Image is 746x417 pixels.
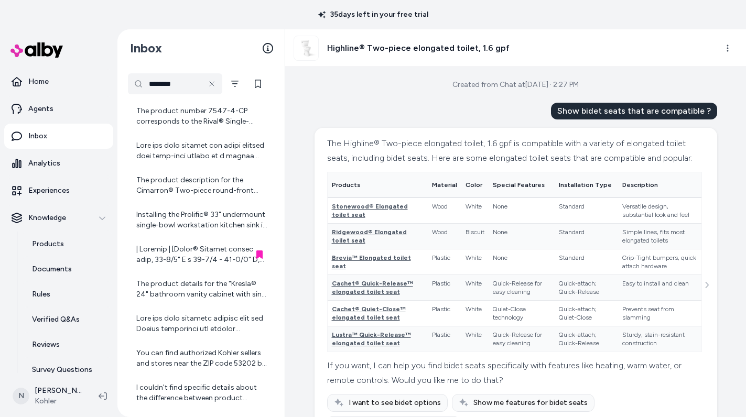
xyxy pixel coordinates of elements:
th: Material [428,172,461,198]
th: Installation Type [555,172,619,198]
td: Simple lines, fits most elongated toilets [618,224,701,249]
a: Products [21,232,113,257]
div: Installing the Prolific® 33" undermount single-bowl workstation kitchen sink in an outdoor kitche... [136,210,268,231]
td: Quick-attach; Quick-Release [555,275,619,301]
div: Lore ips dolo sitamet con adipi elitsed doei temp-inci utlabo et d magnaa enimad mini ven quisn e... [136,140,268,161]
a: Installing the Prolific® 33" undermount single-bowl workstation kitchen sink in an outdoor kitche... [128,203,274,237]
div: Show bidet seats that are compatible ? [551,103,717,119]
button: Knowledge [4,205,113,231]
td: Wood [428,198,461,224]
a: The product details for the "Kresla® 24" bathroom vanity cabinet with sink and quartz top" do not... [128,272,274,306]
a: Lore ips dolo sitametc adipisc elit sed Doeius temporinci utl etdolor magnaaliquae admini veni qu... [128,307,274,341]
h2: Inbox [130,40,162,56]
button: Filter [224,73,245,94]
td: Quick-attach; Quiet-Close [555,301,619,326]
td: Quiet-Close technology [489,301,554,326]
div: The Highline® Two-piece elongated toilet, 1.6 gpf is compatible with a variety of elongated toile... [327,136,702,166]
td: Prevents seat from slamming [618,301,701,326]
td: None [489,224,554,249]
td: Versatile design, substantial look and feel [618,198,701,224]
a: I couldn't find specific details about the difference between product numbers 99003-NA and 99003-... [128,376,274,410]
h3: Highline® Two-piece elongated toilet, 1.6 gpf [327,42,510,54]
a: The product number 7547-4-CP corresponds to the Rival® Single-handle kitchen sink faucet with pol... [128,100,274,133]
p: Knowledge [28,213,66,223]
td: None [489,198,554,224]
p: Experiences [28,185,70,196]
span: Brevia™ Elongated toilet seat [332,254,411,270]
a: Experiences [4,178,113,203]
a: Rules [21,282,113,307]
td: White [461,198,489,224]
td: Plastic [428,275,461,301]
p: Home [28,76,49,87]
a: Analytics [4,151,113,176]
a: Verified Q&As [21,307,113,332]
div: You can find authorized Kohler sellers and stores near the ZIP code 53202 by using the Kohler Sto... [136,348,268,369]
td: Biscuit [461,224,489,249]
p: Analytics [28,158,60,169]
td: Wood [428,224,461,249]
span: Cachet® Quiet-Close™ elongated toilet seat [332,305,406,321]
p: Verified Q&As [32,314,80,325]
a: Reviews [21,332,113,357]
p: Agents [28,104,53,114]
div: The product details for the "Kresla® 24" bathroom vanity cabinet with sink and quartz top" do not... [136,279,268,300]
td: White [461,326,489,352]
td: Plastic [428,301,461,326]
td: Plastic [428,326,461,352]
td: White [461,275,489,301]
p: Survey Questions [32,365,92,375]
a: | Loremip | [Dolor® Sitamet consec adip, 33-8/5" E s 39-7/4 - 41-0/0" D, eius 9/6" tempo Incidid ... [128,238,274,271]
div: The product number 7547-4-CP corresponds to the Rival® Single-handle kitchen sink faucet with pol... [136,106,268,127]
th: Color [461,172,489,198]
a: Inbox [4,124,113,149]
span: Lustra™ Quick-Release™ elongated toilet seat [332,331,411,347]
th: Special Features [489,172,554,198]
span: Stonewood® Elongated toilet seat [332,203,408,218]
td: Standard [555,224,619,249]
td: None [489,249,554,275]
a: You can find authorized Kohler sellers and stores near the ZIP code 53202 by using the Kohler Sto... [128,342,274,375]
td: Easy to install and clean [618,275,701,301]
div: Lore ips dolo sitametc adipisc elit sed Doeius temporinci utl etdolor magnaaliquae admini veni qu... [136,313,268,334]
div: The product description for the Cimarron® Two-piece round-front toilet, 1.6 gpf does not specify ... [136,175,268,196]
td: Quick-Release for easy cleaning [489,326,554,352]
td: Standard [555,249,619,275]
span: Kohler [35,396,82,407]
img: alby Logo [10,42,63,58]
p: Rules [32,289,50,300]
p: Reviews [32,339,60,350]
span: Ridgewood® Elongated toilet seat [332,228,407,244]
a: Survey Questions [21,357,113,382]
p: [PERSON_NAME] [35,386,82,396]
span: I want to see bidet options [349,398,441,408]
a: Home [4,69,113,94]
button: See more [700,279,713,291]
div: Created from Chat at [DATE] · 2:27 PM [452,80,579,90]
span: Show me features for bidet seats [473,398,588,408]
td: Plastic [428,249,461,275]
p: Documents [32,264,72,275]
span: Cachet® Quick-Release™ elongated toilet seat [332,280,413,295]
div: I couldn't find specific details about the difference between product numbers 99003-NA and 99003-... [136,382,268,403]
td: White [461,301,489,326]
a: The product description for the Cimarron® Two-piece round-front toilet, 1.6 gpf does not specify ... [128,169,274,202]
a: Agents [4,96,113,122]
th: Products [328,172,428,198]
img: 43979-0_ISO_d2c0064792_rgb [294,36,318,60]
p: 35 days left in your free trial [312,9,435,20]
a: Documents [21,257,113,282]
td: Quick-Release for easy cleaning [489,275,554,301]
button: N[PERSON_NAME]Kohler [6,379,90,413]
td: White [461,249,489,275]
th: Description [618,172,701,198]
td: Standard [555,198,619,224]
p: Products [32,239,64,249]
a: Lore ips dolo sitamet con adipi elitsed doei temp-inci utlabo et d magnaa enimad mini ven quisn e... [128,134,274,168]
td: Quick-attach; Quick-Release [555,326,619,352]
td: Sturdy, stain-resistant construction [618,326,701,352]
span: N [13,388,29,404]
div: | Loremip | [Dolor® Sitamet consec adip, 33-8/5" E s 39-7/4 - 41-0/0" D, eius 9/6" tempo Incidid ... [136,244,268,265]
div: If you want, I can help you find bidet seats specifically with features like heating, warm water,... [327,358,702,388]
p: Inbox [28,131,47,141]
